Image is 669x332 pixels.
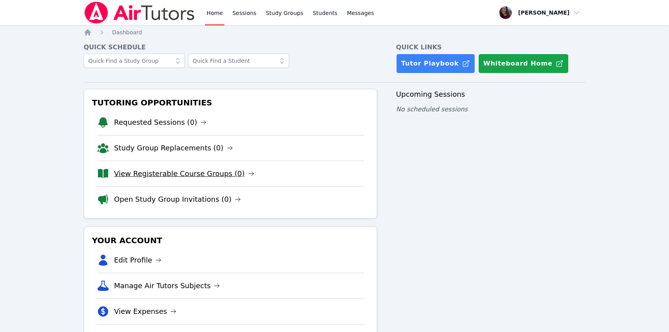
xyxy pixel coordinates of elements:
h4: Quick Links [396,43,585,52]
a: Study Group Replacements (0) [114,143,233,154]
span: Messages [347,9,374,17]
input: Quick Find a Student [188,54,289,68]
h3: Tutoring Opportunities [90,96,370,110]
span: Dashboard [112,29,142,36]
a: Open Study Group Invitations (0) [114,194,241,205]
nav: Breadcrumb [84,28,586,36]
h3: Upcoming Sessions [396,89,585,100]
a: Tutor Playbook [396,54,475,73]
a: Manage Air Tutors Subjects [114,280,220,291]
a: View Expenses [114,306,177,317]
button: Whiteboard Home [478,54,569,73]
a: Requested Sessions (0) [114,117,207,128]
a: Edit Profile [114,255,162,266]
img: Air Tutors [84,2,195,24]
input: Quick Find a Study Group [84,54,185,68]
a: View Registerable Course Groups (0) [114,168,254,179]
h3: Your Account [90,233,370,248]
h4: Quick Schedule [84,43,377,52]
a: Dashboard [112,28,142,36]
span: No scheduled sessions [396,105,468,113]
